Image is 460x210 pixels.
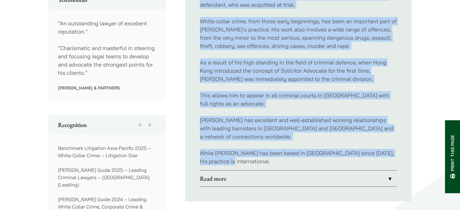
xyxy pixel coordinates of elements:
[58,121,156,129] h2: Recognition
[200,58,397,83] p: As a result of his high standing in the field of criminal defence, when Hong Kong introduced the ...
[58,85,156,91] p: [PERSON_NAME] & Partners
[200,116,397,141] p: [PERSON_NAME] has excellent and well-established working relationships with leading barristers in...
[58,166,156,188] p: [PERSON_NAME] Guide 2025 – Leading Criminal Lawyers – [GEOGRAPHIC_DATA] (Leading)
[200,171,397,186] a: Read more
[58,144,156,159] p: Benchmark Litigation Asia-Pacific 2025 – White-Collar Crime – Litigation Star
[200,91,397,108] p: This allows him to appear in all criminal courts in [GEOGRAPHIC_DATA] with full rights as an advo...
[58,19,156,36] p: “An outstanding lawyer of excellent reputation.”
[200,149,397,165] p: While [PERSON_NAME] has been based in [GEOGRAPHIC_DATA] since [DATE], his practice is international.
[200,17,397,50] p: White-collar crime, from those early beginnings, has been an important part of [PERSON_NAME]’s pr...
[58,44,156,77] p: “Charismatic and masterful in steering and focusing legal teams to develop and advocate the stron...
